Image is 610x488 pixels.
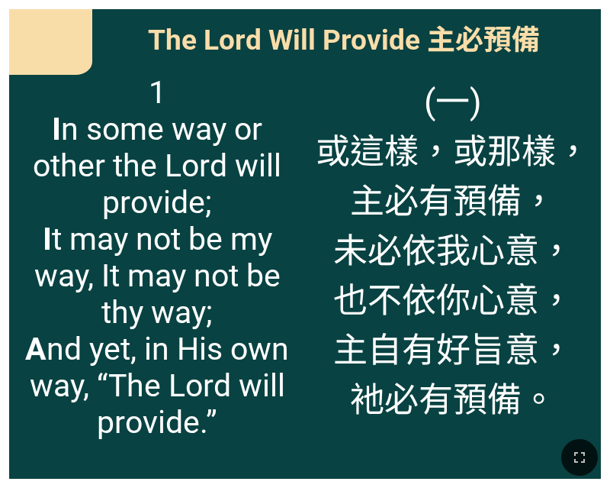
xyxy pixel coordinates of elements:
span: (一) 或這樣，或那樣， 主必有預備， 未必依我心意， 也不依你心意， 主自有好旨意， 衪必有預備。 [316,74,590,422]
b: I [43,221,52,257]
b: I [52,111,61,147]
span: 1 n some way or other the Lord will provide; t may not be my way, It may not be thy way; nd yet, ... [19,74,295,441]
span: The Lord Will Provide 主必預備 [148,17,540,58]
b: A [25,331,47,367]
